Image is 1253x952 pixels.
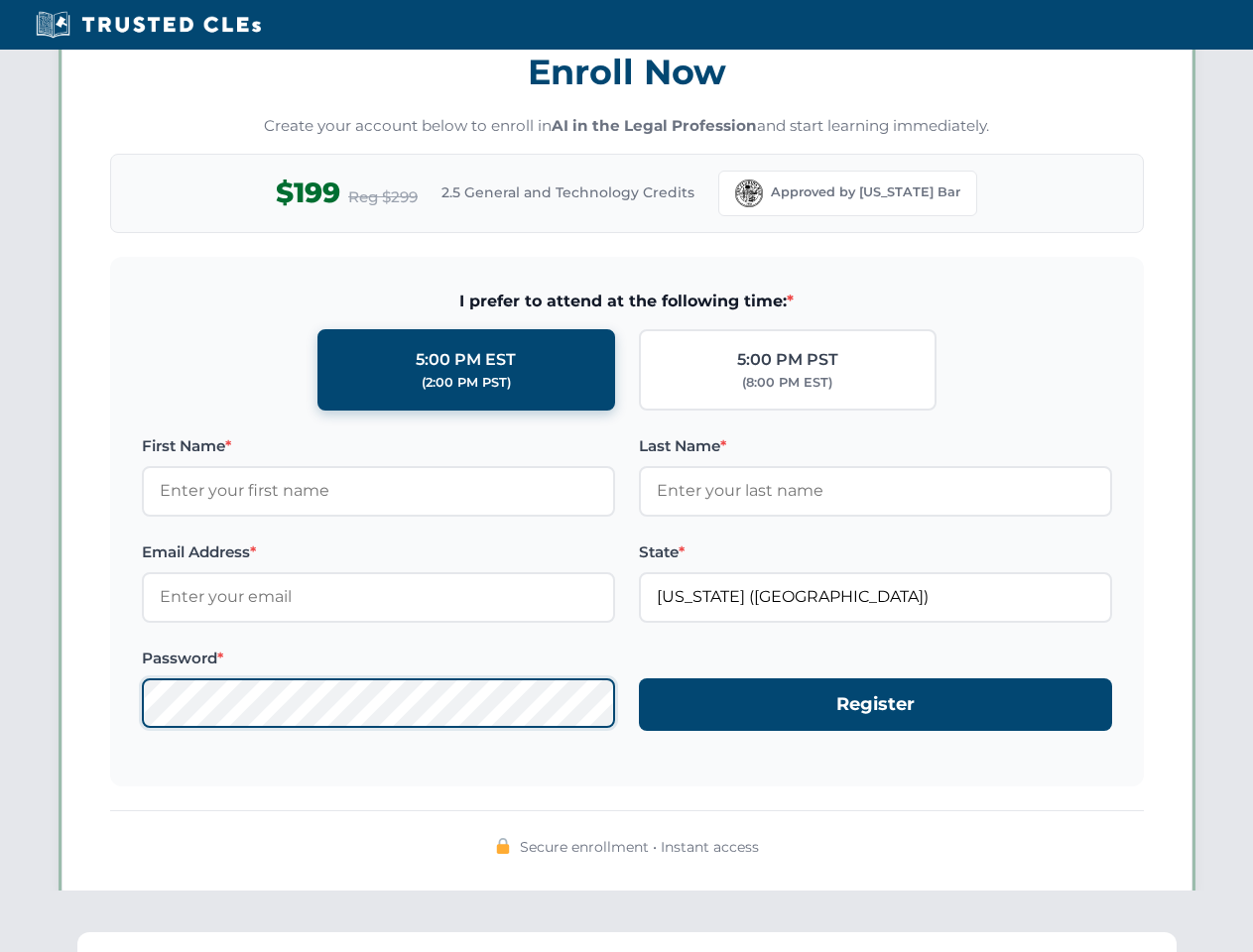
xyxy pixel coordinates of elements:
[639,572,1112,622] input: Florida (FL)
[771,182,960,202] span: Approved by [US_STATE] Bar
[742,373,832,393] div: (8:00 PM EST)
[520,836,759,858] span: Secure enrollment • Instant access
[110,115,1144,138] p: Create your account below to enroll in and start learning immediately.
[737,347,838,373] div: 5:00 PM PST
[142,434,615,458] label: First Name
[110,41,1144,103] h3: Enroll Now
[422,373,511,393] div: (2:00 PM PST)
[142,466,615,516] input: Enter your first name
[142,289,1112,314] span: I prefer to attend at the following time:
[142,572,615,622] input: Enter your email
[639,678,1112,731] button: Register
[552,116,757,135] strong: AI in the Legal Profession
[639,540,1112,564] label: State
[348,185,418,209] span: Reg $299
[30,10,267,40] img: Trusted CLEs
[495,838,511,854] img: 🔒
[142,540,615,564] label: Email Address
[639,466,1112,516] input: Enter your last name
[142,647,615,670] label: Password
[441,181,694,203] span: 2.5 General and Technology Credits
[276,171,340,215] span: $199
[735,179,763,207] img: Florida Bar
[416,347,516,373] div: 5:00 PM EST
[639,434,1112,458] label: Last Name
